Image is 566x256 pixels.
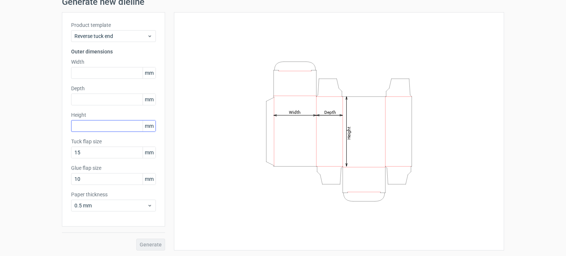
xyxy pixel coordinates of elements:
[71,191,156,198] label: Paper thickness
[143,120,156,131] span: mm
[143,67,156,78] span: mm
[71,21,156,29] label: Product template
[71,85,156,92] label: Depth
[71,48,156,55] h3: Outer dimensions
[71,58,156,66] label: Width
[143,147,156,158] span: mm
[71,138,156,145] label: Tuck flap size
[74,32,147,40] span: Reverse tuck end
[346,126,352,139] tspan: Height
[71,111,156,119] label: Height
[143,173,156,185] span: mm
[143,94,156,105] span: mm
[289,109,301,115] tspan: Width
[71,164,156,172] label: Glue flap size
[74,202,147,209] span: 0.5 mm
[324,109,336,115] tspan: Depth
